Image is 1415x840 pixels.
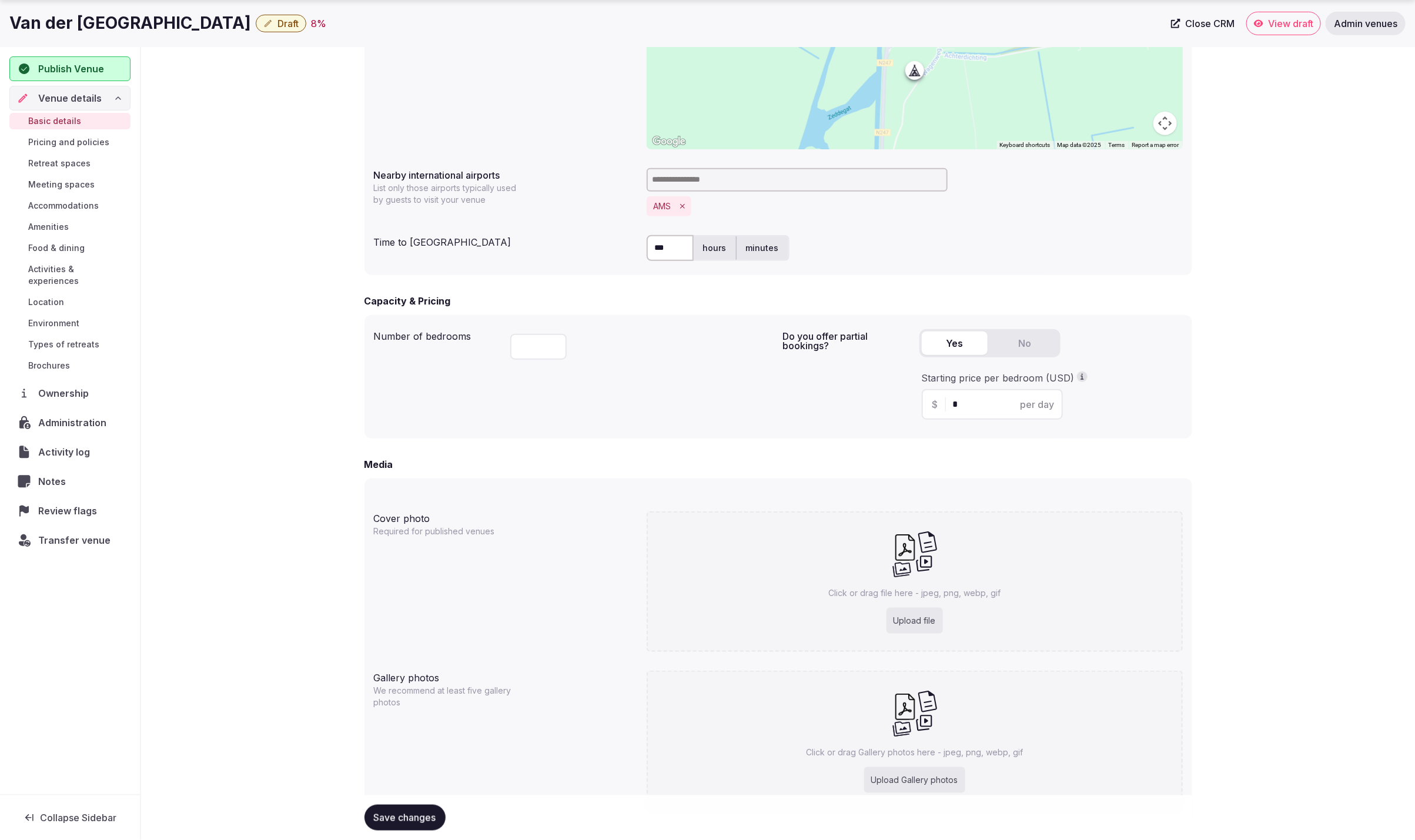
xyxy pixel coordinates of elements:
[28,136,109,148] span: Pricing and policies
[9,357,131,374] a: Brochures
[864,767,965,793] div: Upload Gallery photos
[38,416,111,430] span: Administration
[9,219,131,235] a: Amenities
[38,474,71,488] span: Notes
[1326,12,1406,35] a: Admin venues
[9,176,131,193] a: Meeting spaces
[1246,12,1321,35] a: View draft
[1334,18,1397,29] span: Admin venues
[9,498,131,523] a: Review flags
[311,16,326,31] button: 8%
[374,812,436,824] span: Save changes
[38,445,95,459] span: Activity log
[40,812,116,824] span: Collapse Sidebar
[1185,18,1235,29] span: Close CRM
[9,56,131,81] button: Publish Venue
[9,336,131,353] a: Types of retreats
[806,747,1023,758] p: Click or drag Gallery photos here - jpeg, png, webp, gif
[277,18,299,29] span: Draft
[1268,18,1313,29] span: View draft
[38,504,102,518] span: Review flags
[922,372,1180,384] div: Starting price per bedroom (USD)
[364,457,393,471] h2: Media
[1164,12,1242,35] a: Close CRM
[9,440,131,464] a: Activity log
[9,315,131,332] a: Environment
[932,397,938,411] span: $
[9,261,131,289] a: Activities & experiences
[374,685,524,708] p: We recommend at least five gallery photos
[28,296,64,308] span: Location
[887,608,943,634] div: Upload file
[1021,397,1055,411] span: per day
[9,155,131,172] a: Retreat spaces
[311,16,326,31] div: 8 %
[38,533,111,547] span: Transfer venue
[9,240,131,256] a: Food & dining
[922,332,988,355] button: Yes
[9,12,251,35] h1: Van der [GEOGRAPHIC_DATA]
[9,469,131,494] a: Notes
[9,198,131,214] a: Accommodations
[9,134,131,150] a: Pricing and policies
[28,242,85,254] span: Food & dining
[9,294,131,310] a: Location
[9,381,131,406] a: Ownership
[9,805,131,831] button: Collapse Sidebar
[38,62,104,76] span: Publish Venue
[28,317,79,329] span: Environment
[28,200,99,212] span: Accommodations
[38,91,102,105] span: Venue details
[364,805,446,831] button: Save changes
[28,158,91,169] span: Retreat spaces
[9,410,131,435] a: Administration
[9,113,131,129] a: Basic details
[9,528,131,553] button: Transfer venue
[828,587,1001,599] p: Click or drag file here - jpeg, png, webp, gif
[783,332,910,350] label: Do you offer partial bookings?
[374,526,524,537] p: Required for published venues
[992,332,1058,355] button: No
[38,386,93,400] span: Ownership
[374,666,637,685] div: Gallery photos
[374,507,637,526] div: Cover photo
[28,263,126,287] span: Activities & experiences
[28,221,69,233] span: Amenities
[28,360,70,372] span: Brochures
[374,324,501,343] div: Number of bedrooms
[28,179,95,190] span: Meeting spaces
[28,115,81,127] span: Basic details
[28,339,99,350] span: Types of retreats
[256,15,306,32] button: Draft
